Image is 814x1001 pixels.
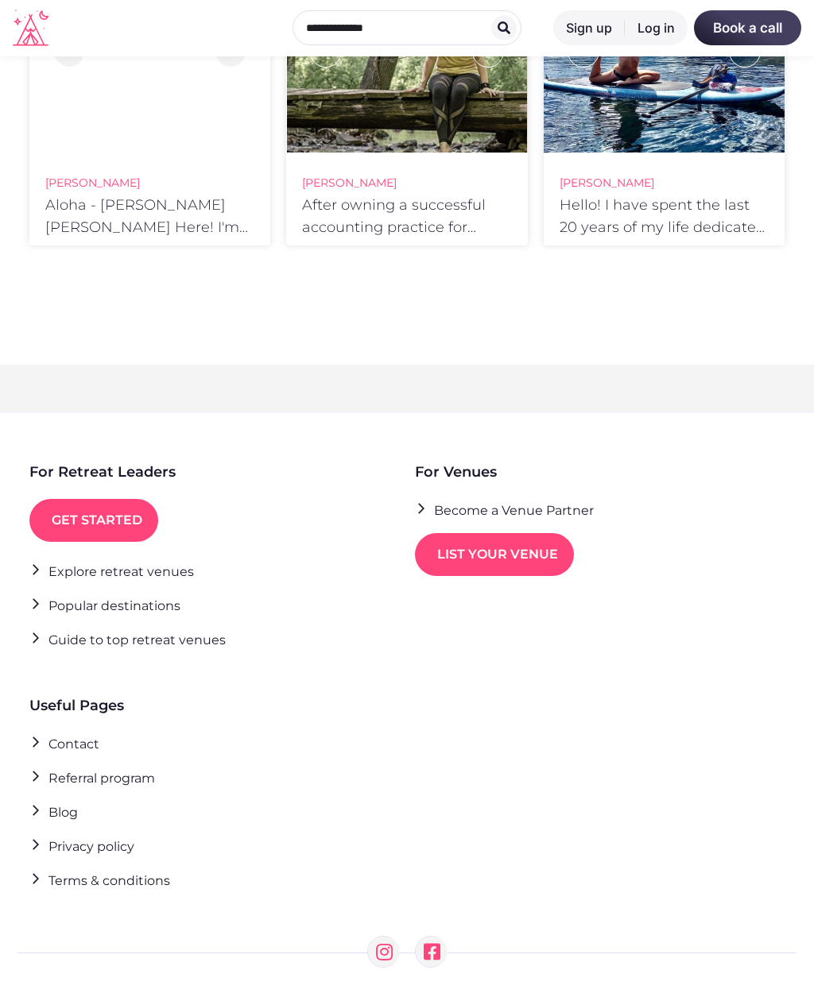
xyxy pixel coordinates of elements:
[29,695,124,717] h5: Useful Pages
[415,500,594,521] a: Become a Venue Partner
[29,561,194,582] a: Explore retreat venues
[29,870,170,891] a: Terms & conditions
[29,629,226,651] a: Guide to top retreat venues
[415,534,574,577] a: List your venue
[29,836,134,857] a: Privacy policy
[29,802,78,823] a: Blog
[553,11,625,46] a: Sign up
[45,172,254,195] h4: [PERSON_NAME]
[45,195,254,239] h6: Aloha - [PERSON_NAME] [PERSON_NAME] Here! I'm an [PERSON_NAME], Empath who is guided by the Moon ...
[560,195,769,239] h6: Hello! I have spent the last 20 years of my life dedicated to fitness, health, yoga and personal ...
[29,595,180,616] a: Popular destinations
[694,11,801,46] a: Book a call
[29,733,99,755] a: Contact
[625,11,688,46] a: Log in
[302,172,511,195] h4: [PERSON_NAME]
[29,462,176,484] h5: For Retreat Leaders
[29,500,158,543] a: Get started
[29,767,155,789] a: Referral program
[560,172,769,195] h4: [PERSON_NAME]
[415,462,497,484] h5: For Venues
[302,195,511,239] h6: After owning a successful accounting practice for years, she noticed what a toll the office lifes...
